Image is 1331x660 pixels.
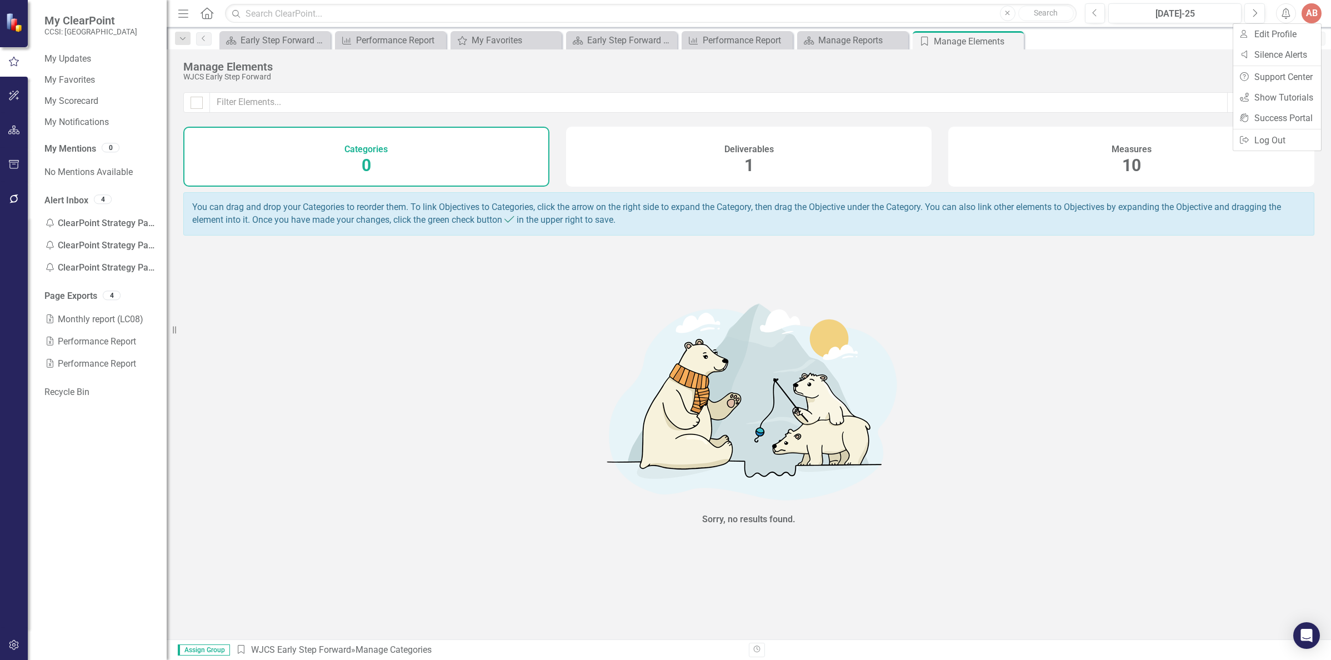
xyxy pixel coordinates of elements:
[472,33,559,47] div: My Favorites
[209,92,1228,113] input: Filter Elements...
[102,143,119,152] div: 0
[684,33,790,47] a: Performance Report
[724,144,774,154] h4: Deliverables
[94,194,112,204] div: 4
[1018,6,1074,21] button: Search
[1112,144,1152,154] h4: Measures
[569,33,674,47] a: Early Step Forward Landing Page
[818,33,905,47] div: Manage Reports
[225,4,1076,23] input: Search ClearPoint...
[702,513,795,526] div: Sorry, no results found.
[103,291,121,300] div: 4
[1233,130,1321,151] a: Log Out
[183,192,1314,236] div: You can drag and drop your Categories to reorder them. To link Objectives to Categories, click th...
[251,644,351,655] a: WJCS Early Step Forward
[356,33,443,47] div: Performance Report
[44,143,96,156] a: My Mentions
[44,308,156,331] a: Monthly report (LC08)
[44,95,156,108] a: My Scorecard
[344,144,388,154] h4: Categories
[1233,87,1321,108] a: Show Tutorials
[703,33,790,47] div: Performance Report
[1034,8,1058,17] span: Search
[1293,622,1320,649] div: Open Intercom Messenger
[236,644,740,657] div: » Manage Categories
[44,27,137,36] small: CCSI: [GEOGRAPHIC_DATA]
[44,331,156,353] a: Performance Report
[1108,3,1242,23] button: [DATE]-25
[362,156,371,175] span: 0
[453,33,559,47] a: My Favorites
[44,290,97,303] a: Page Exports
[222,33,328,47] a: Early Step Forward Landing Page
[800,33,905,47] a: Manage Reports
[1233,67,1321,87] a: Support Center
[587,33,674,47] div: Early Step Forward Landing Page
[241,33,328,47] div: Early Step Forward Landing Page
[44,161,156,183] div: No Mentions Available
[582,288,915,511] img: No results found
[44,194,88,207] a: Alert Inbox
[1112,7,1238,21] div: [DATE]-25
[178,644,230,656] span: Assign Group
[44,353,156,375] a: Performance Report
[183,61,1239,73] div: Manage Elements
[338,33,443,47] a: Performance Report
[44,53,156,66] a: My Updates
[934,34,1021,48] div: Manage Elements
[744,156,754,175] span: 1
[44,74,156,87] a: My Favorites
[1233,44,1321,65] a: Silence Alerts
[44,386,156,399] a: Recycle Bin
[44,212,156,234] div: ClearPoint Strategy Password Reset
[183,73,1239,81] div: WJCS Early Step Forward
[1302,3,1322,23] button: AB
[44,116,156,129] a: My Notifications
[6,12,25,32] img: ClearPoint Strategy
[1233,24,1321,44] a: Edit Profile
[44,257,156,279] div: ClearPoint Strategy Password Reset
[1122,156,1141,175] span: 10
[44,14,137,27] span: My ClearPoint
[44,234,156,257] div: ClearPoint Strategy Password Reset
[1233,108,1321,128] a: Success Portal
